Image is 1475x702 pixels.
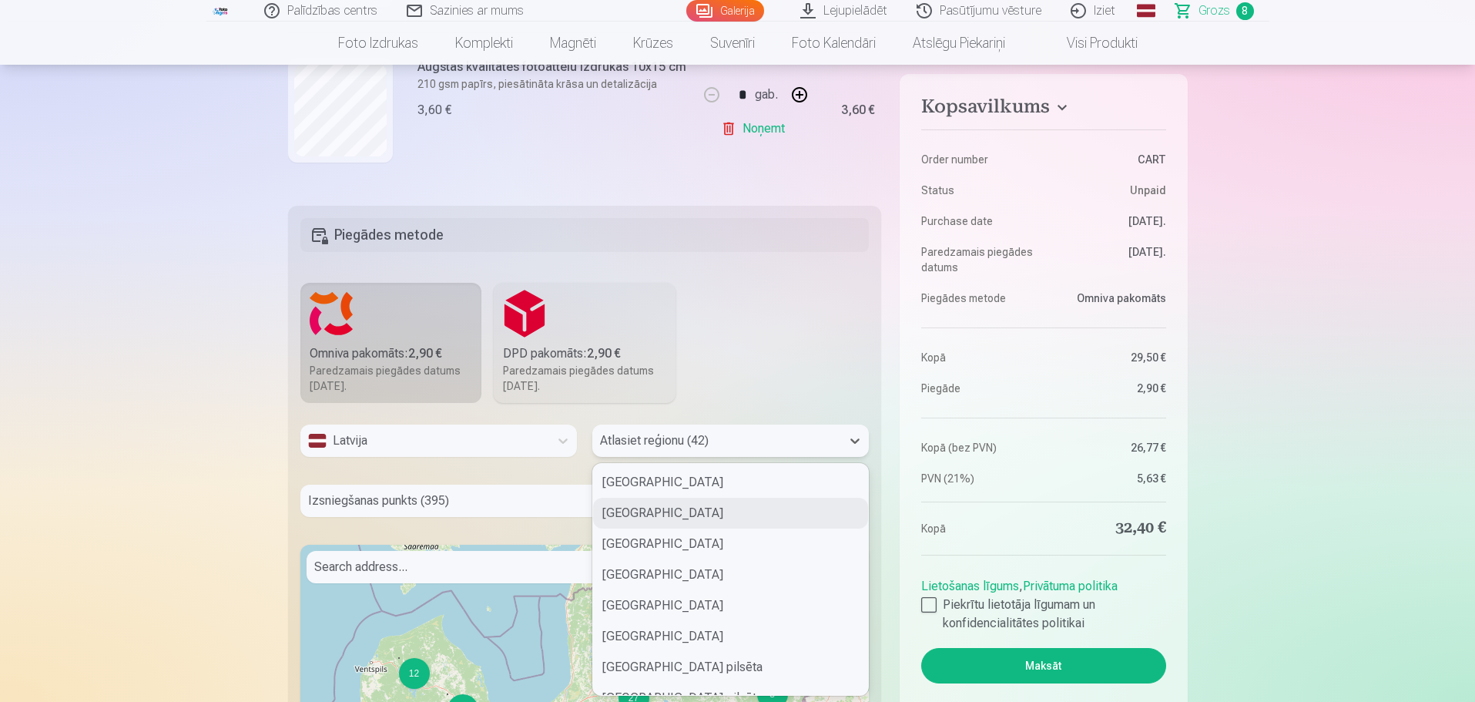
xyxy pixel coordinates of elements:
[921,518,1036,539] dt: Kopā
[615,22,692,65] a: Krūzes
[593,590,868,621] div: [GEOGRAPHIC_DATA]
[921,381,1036,396] dt: Piegāde
[447,694,448,695] div: 8
[921,440,1036,455] dt: Kopā (bez PVN)
[593,529,868,559] div: [GEOGRAPHIC_DATA]
[1051,291,1166,306] dd: Omniva pakomāts
[310,344,473,363] div: Omniva pakomāts :
[1051,440,1166,455] dd: 26,77 €
[1051,471,1166,486] dd: 5,63 €
[587,346,621,361] b: 2,90 €
[1198,2,1230,20] span: Grozs
[921,244,1036,275] dt: Paredzamais piegādes datums
[692,22,773,65] a: Suvenīri
[531,22,615,65] a: Magnēti
[755,76,778,113] div: gab.
[1024,22,1156,65] a: Visi produkti
[503,344,666,363] div: DPD pakomāts :
[921,579,1019,593] a: Lietošanas līgums
[300,218,870,252] h5: Piegādes metode
[921,291,1036,306] dt: Piegādes metode
[593,652,868,683] div: [GEOGRAPHIC_DATA] pilsēta
[308,432,541,450] div: Latvija
[921,571,1165,633] div: ,
[1051,350,1166,365] dd: 29,50 €
[437,22,531,65] a: Komplekti
[921,596,1165,633] label: Piekrītu lietotāja līgumam un konfidencialitātes politikai
[593,621,868,652] div: [GEOGRAPHIC_DATA]
[213,6,230,15] img: /fa1
[1051,244,1166,275] dd: [DATE].
[503,363,666,394] div: Paredzamais piegādes datums [DATE].
[593,498,868,529] div: [GEOGRAPHIC_DATA]
[1051,213,1166,229] dd: [DATE].
[593,467,868,498] div: [GEOGRAPHIC_DATA]
[1130,183,1166,198] span: Unpaid
[921,183,1036,198] dt: Status
[398,657,400,659] div: 12
[1051,381,1166,396] dd: 2,90 €
[1051,152,1166,167] dd: CART
[1236,2,1254,20] span: 8
[921,471,1036,486] dt: PVN (21%)
[1051,518,1166,539] dd: 32,40 €
[894,22,1024,65] a: Atslēgu piekariņi
[921,152,1036,167] dt: Order number
[399,658,430,689] div: 12
[841,106,875,115] div: 3,60 €
[417,58,686,76] h6: Augstas kvalitātes fotoattēlu izdrukas 10x15 cm
[921,350,1036,365] dt: Kopā
[921,648,1165,684] button: Maksāt
[593,559,868,590] div: [GEOGRAPHIC_DATA]
[417,76,686,92] p: 210 gsm papīrs, piesātināta krāsa un detalizācija
[1023,579,1118,593] a: Privātuma politika
[320,22,437,65] a: Foto izdrukas
[773,22,894,65] a: Foto kalendāri
[310,363,473,394] div: Paredzamais piegādes datums [DATE].
[721,113,791,144] a: Noņemt
[921,213,1036,229] dt: Purchase date
[921,96,1165,123] button: Kopsavilkums
[417,101,451,119] div: 3,60 €
[408,346,442,361] b: 2,90 €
